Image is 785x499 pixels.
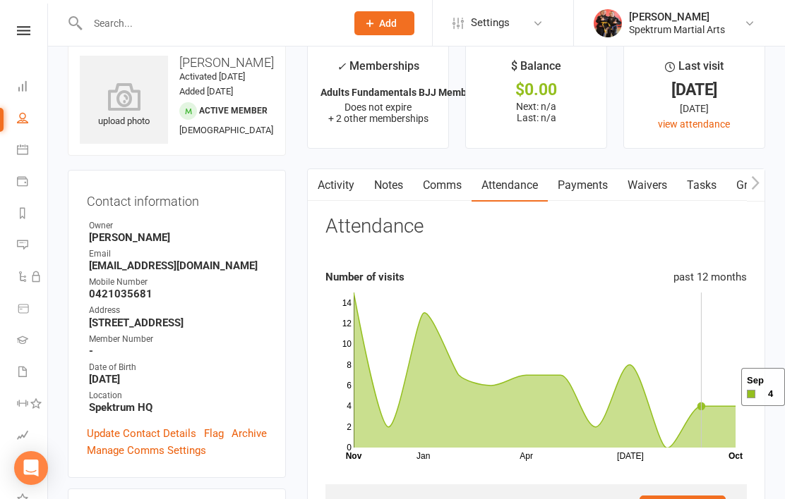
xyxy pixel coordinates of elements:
a: Flag [204,425,224,442]
strong: [PERSON_NAME] [89,231,267,244]
input: Search... [83,13,336,33]
h3: [PERSON_NAME] [80,56,274,70]
div: Mobile Number [89,276,267,289]
span: Does not expire [344,101,412,113]
a: view attendance [658,118,730,130]
span: [DEMOGRAPHIC_DATA] [179,125,273,135]
a: Tasks [677,169,726,202]
div: [DATE] [637,101,752,116]
div: [DATE] [637,82,752,97]
div: Email [89,247,267,261]
a: Waivers [618,169,677,202]
strong: Adults Fundamentals BJJ Membership [320,87,495,98]
a: Comms [413,169,472,202]
div: $ Balance [511,57,561,82]
a: Attendance [472,169,548,202]
div: Member Number [89,333,267,346]
a: Payments [17,167,49,199]
div: Last visit [665,57,724,82]
a: Notes [364,169,413,202]
p: Next: n/a Last: n/a [479,101,594,123]
span: Settings [471,7,510,39]
a: Archive [232,425,267,442]
a: Calendar [17,135,49,167]
div: $0.00 [479,82,594,97]
div: Open Intercom Messenger [14,451,48,485]
button: Add [354,11,414,35]
a: Manage Comms Settings [87,442,206,459]
span: Active member [199,106,268,116]
a: Payments [548,169,618,202]
div: [PERSON_NAME] [629,11,725,23]
a: Product Sales [17,294,49,326]
strong: 0421035681 [89,288,267,300]
strong: - [89,345,267,357]
strong: [DATE] [89,373,267,386]
div: upload photo [80,82,168,129]
img: thumb_image1518040501.png [594,9,622,37]
div: Address [89,304,267,317]
div: Date of Birth [89,361,267,374]
span: + 2 other memberships [328,113,429,124]
div: Location [89,389,267,402]
a: Activity [308,169,364,202]
div: past 12 months [673,269,747,285]
a: Dashboard [17,72,49,104]
h3: Attendance [325,216,424,238]
h3: Contact information [87,189,267,209]
div: Owner [89,219,267,233]
div: Spektrum Martial Arts [629,23,725,36]
strong: Spektrum HQ [89,401,267,414]
strong: [STREET_ADDRESS] [89,316,267,329]
time: Activated [DATE] [179,71,245,82]
strong: [EMAIL_ADDRESS][DOMAIN_NAME] [89,259,267,272]
a: Reports [17,199,49,230]
a: People [17,104,49,135]
div: Memberships [337,57,419,83]
strong: Number of visits [325,271,405,283]
time: Added [DATE] [179,86,233,97]
a: Update Contact Details [87,425,196,442]
a: Assessments [17,421,49,452]
span: Add [379,18,397,29]
i: ✓ [337,60,346,73]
